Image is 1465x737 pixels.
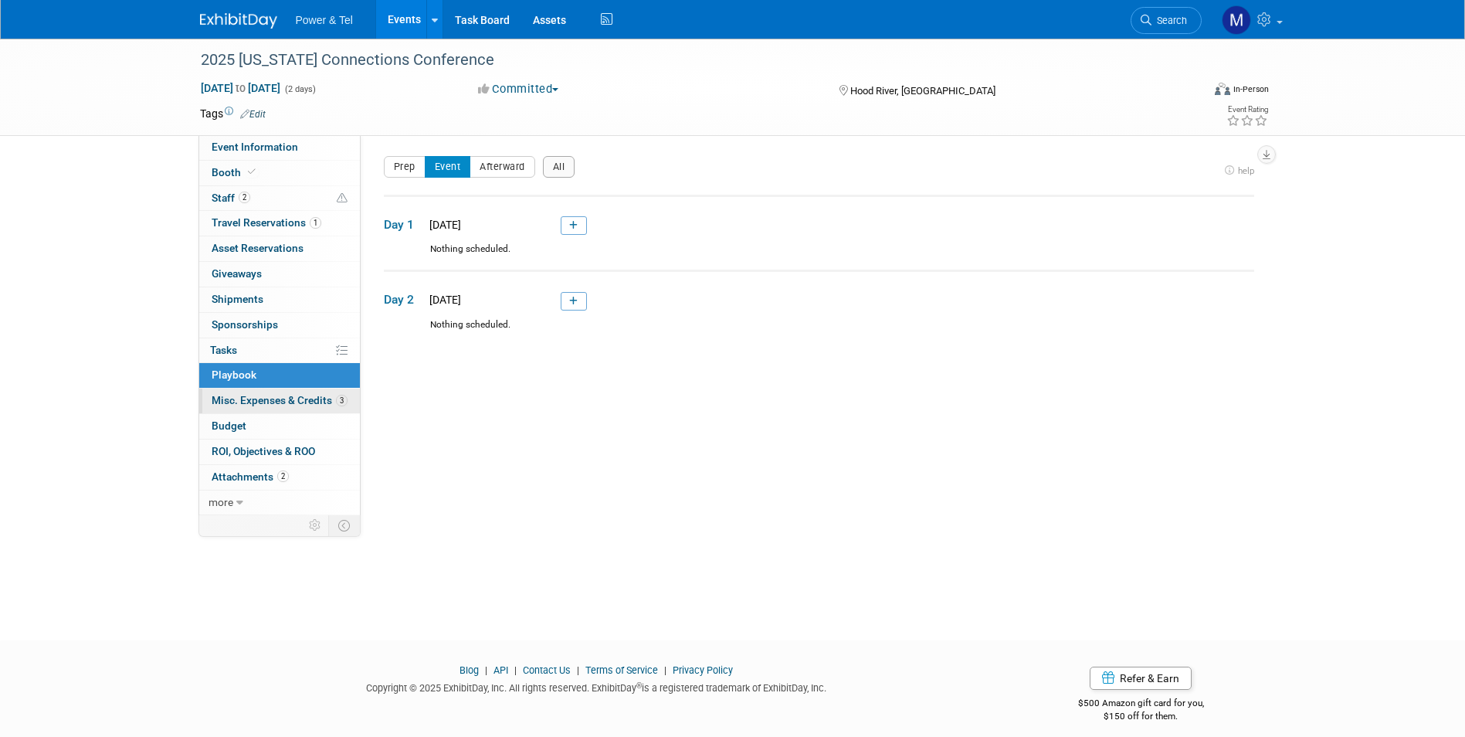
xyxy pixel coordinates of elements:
span: [DATE] [425,219,461,231]
a: Giveaways [199,262,360,287]
a: more [199,491,360,515]
img: Format-Inperson.png [1215,83,1230,95]
span: Staff [212,192,250,204]
span: Potential Scheduling Conflict -- at least one attendee is tagged in another overlapping event. [337,192,348,205]
span: Sponsorships [212,318,278,331]
span: Budget [212,419,246,432]
div: $150 off for them. [1016,710,1266,723]
div: Nothing scheduled. [384,243,1254,270]
span: Shipments [212,293,263,305]
a: Search [1131,7,1202,34]
a: Terms of Service [585,664,658,676]
span: Day 1 [384,216,422,233]
button: All [543,156,575,178]
a: Misc. Expenses & Credits3 [199,389,360,413]
span: [DATE] [DATE] [200,81,281,95]
span: Attachments [212,470,289,483]
sup: ® [636,681,642,690]
span: Event Information [212,141,298,153]
a: Edit [240,109,266,120]
span: Search [1151,15,1187,26]
button: Event [425,156,471,178]
span: 2 [239,192,250,203]
a: Blog [460,664,479,676]
span: (2 days) [283,84,316,94]
a: API [493,664,508,676]
span: Booth [212,166,259,178]
a: Budget [199,414,360,439]
a: Attachments2 [199,465,360,490]
span: Hood River, [GEOGRAPHIC_DATA] [850,85,995,97]
span: 2 [277,470,289,482]
span: to [233,82,248,94]
span: ROI, Objectives & ROO [212,445,315,457]
button: Prep [384,156,426,178]
span: more [209,496,233,508]
span: | [510,664,521,676]
div: $500 Amazon gift card for you, [1016,687,1266,722]
span: help [1238,165,1254,176]
a: Travel Reservations1 [199,211,360,236]
span: | [573,664,583,676]
a: Contact Us [523,664,571,676]
img: ExhibitDay [200,13,277,29]
span: 1 [310,217,321,229]
div: Nothing scheduled. [384,318,1254,345]
button: Afterward [470,156,535,178]
div: Event Rating [1226,106,1268,114]
span: 3 [336,395,348,406]
a: Privacy Policy [673,664,733,676]
span: Playbook [212,368,256,381]
a: Staff2 [199,186,360,211]
i: Booth reservation complete [248,168,256,176]
span: Asset Reservations [212,242,304,254]
button: Committed [473,81,565,97]
span: Tasks [210,344,237,356]
span: Misc. Expenses & Credits [212,394,348,406]
div: In-Person [1233,83,1269,95]
a: Booth [199,161,360,185]
span: Giveaways [212,267,262,280]
a: Event Information [199,135,360,160]
td: Toggle Event Tabs [328,515,360,535]
div: Copyright © 2025 ExhibitDay, Inc. All rights reserved. ExhibitDay is a registered trademark of Ex... [200,678,994,695]
img: Madalyn Bobbitt [1222,5,1251,35]
div: 2025 [US_STATE] Connections Conference [195,46,1178,74]
span: [DATE] [425,294,461,306]
span: | [660,664,670,676]
span: | [481,664,491,676]
td: Personalize Event Tab Strip [302,515,329,535]
div: Event Format [1111,80,1270,104]
span: Travel Reservations [212,216,321,229]
a: ROI, Objectives & ROO [199,440,360,464]
span: Power & Tel [296,14,353,26]
a: Tasks [199,338,360,363]
td: Tags [200,106,266,121]
a: Shipments [199,287,360,312]
a: Sponsorships [199,313,360,338]
a: Refer & Earn [1090,667,1192,690]
span: Day 2 [384,291,422,308]
a: Playbook [199,363,360,388]
a: Asset Reservations [199,236,360,261]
